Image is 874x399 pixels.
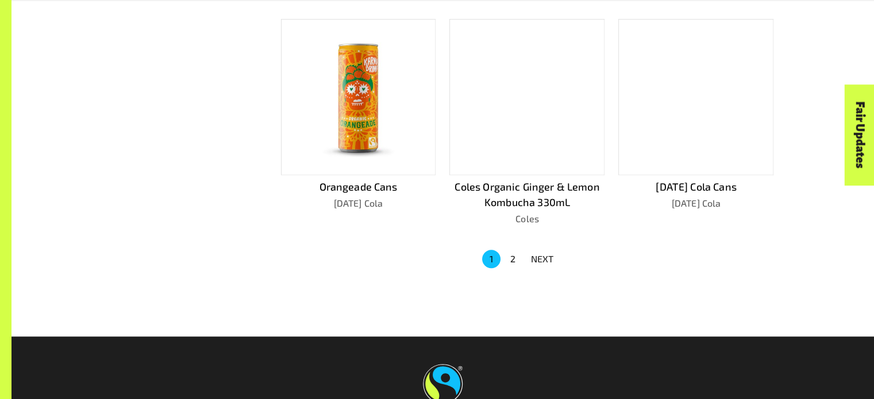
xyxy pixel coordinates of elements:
[281,179,436,195] p: Orangeade Cans
[531,252,554,266] p: NEXT
[449,212,605,226] p: Coles
[482,250,500,268] button: page 1
[504,250,522,268] button: Go to page 2
[618,179,773,195] p: [DATE] Cola Cans
[449,19,605,225] a: Coles Organic Ginger & Lemon Kombucha 330mLColes
[281,196,436,210] p: [DATE] Cola
[618,19,773,225] a: [DATE] Cola Cans[DATE] Cola
[480,249,561,269] nav: pagination navigation
[618,196,773,210] p: [DATE] Cola
[449,179,605,210] p: Coles Organic Ginger & Lemon Kombucha 330mL
[524,249,561,269] button: NEXT
[281,19,436,225] a: Orangeade Cans[DATE] Cola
